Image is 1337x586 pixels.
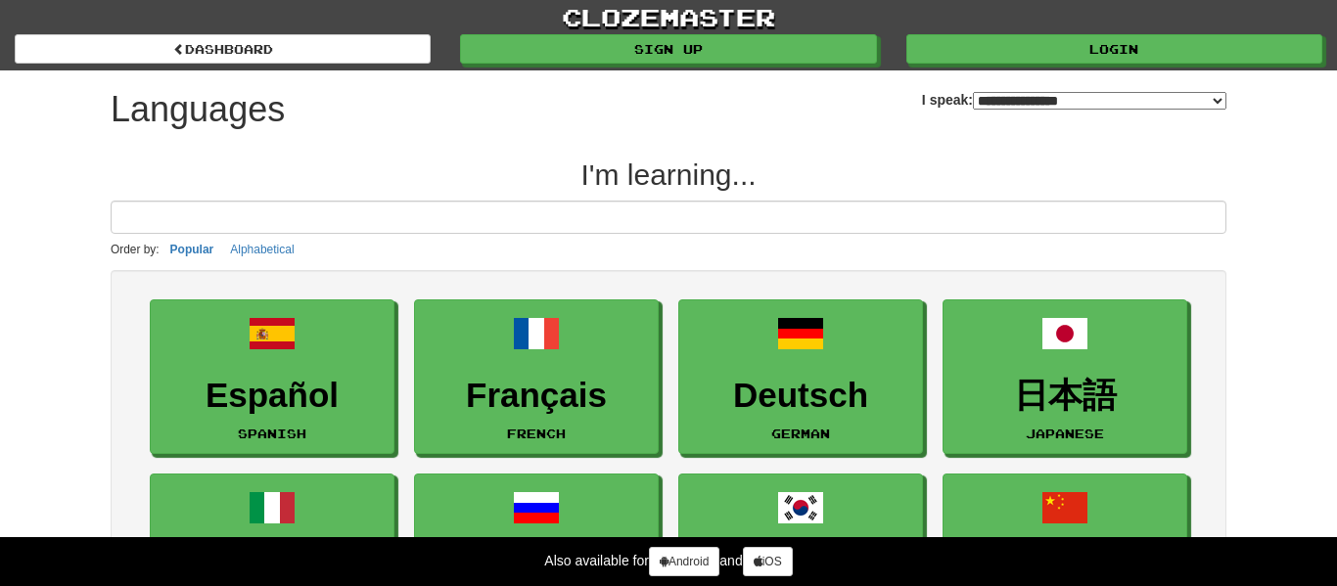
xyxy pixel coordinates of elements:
[507,427,566,440] small: French
[943,299,1187,455] a: 日本語Japanese
[649,547,719,576] a: Android
[460,34,876,64] a: Sign up
[414,299,659,455] a: FrançaisFrench
[111,243,160,256] small: Order by:
[922,90,1226,110] label: I speak:
[953,377,1176,415] h3: 日本語
[743,547,793,576] a: iOS
[111,158,1226,191] h2: I'm learning...
[425,377,648,415] h3: Français
[161,377,384,415] h3: Español
[973,92,1226,110] select: I speak:
[1026,427,1104,440] small: Japanese
[906,34,1322,64] a: Login
[689,377,912,415] h3: Deutsch
[224,239,300,260] button: Alphabetical
[111,90,285,129] h1: Languages
[164,239,220,260] button: Popular
[771,427,830,440] small: German
[238,427,306,440] small: Spanish
[150,299,394,455] a: EspañolSpanish
[678,299,923,455] a: DeutschGerman
[15,34,431,64] a: dashboard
